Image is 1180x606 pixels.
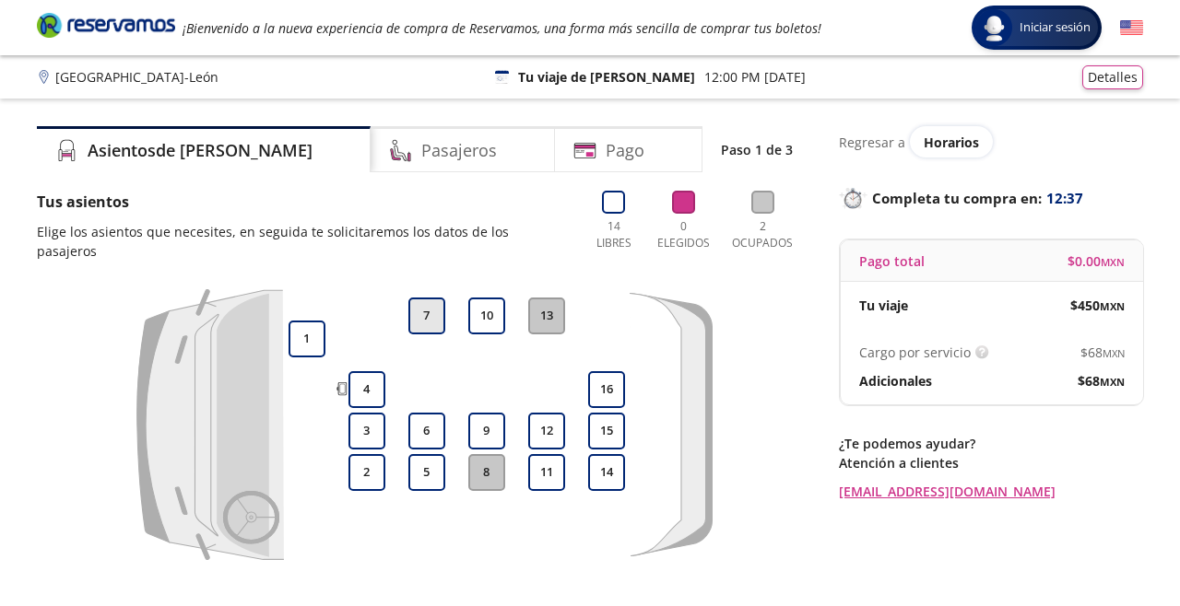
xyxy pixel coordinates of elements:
[55,67,218,87] p: [GEOGRAPHIC_DATA] - León
[289,320,325,357] button: 1
[1080,343,1125,362] span: $ 68
[588,218,639,251] p: 14 Libres
[468,454,505,491] button: 8
[653,218,714,251] p: 0 Elegidos
[421,138,497,163] h4: Pasajeros
[704,67,806,87] p: 12:00 PM [DATE]
[1120,17,1143,40] button: English
[408,297,445,334] button: 7
[528,413,565,449] button: 12
[721,140,793,159] p: Paso 1 de 3
[37,191,570,213] p: Tus asientos
[1070,296,1125,315] span: $ 450
[924,134,979,151] span: Horarios
[1082,65,1143,89] button: Detalles
[468,413,505,449] button: 9
[183,19,821,37] em: ¡Bienvenido a la nueva experiencia de compra de Reservamos, una forma más sencilla de comprar tus...
[1100,299,1125,313] small: MXN
[1073,499,1162,588] iframe: Messagebird Livechat Widget
[1068,251,1125,271] span: $ 0.00
[88,138,313,163] h4: Asientos de [PERSON_NAME]
[408,413,445,449] button: 6
[588,371,625,408] button: 16
[1100,375,1125,389] small: MXN
[348,371,385,408] button: 4
[528,297,565,334] button: 13
[839,185,1143,211] p: Completa tu compra en :
[1012,18,1098,37] span: Iniciar sesión
[588,454,625,491] button: 14
[468,297,505,334] button: 10
[1101,255,1125,269] small: MXN
[859,296,908,315] p: Tu viaje
[859,251,925,271] p: Pago total
[839,434,1143,453] p: ¿Te podemos ayudar?
[1103,346,1125,360] small: MXN
[606,138,644,163] h4: Pago
[518,67,695,87] p: Tu viaje de [PERSON_NAME]
[528,454,565,491] button: 11
[588,413,625,449] button: 15
[1078,371,1125,390] span: $ 68
[348,413,385,449] button: 3
[37,11,175,44] a: Brand Logo
[859,371,932,390] p: Adicionales
[859,343,971,362] p: Cargo por servicio
[1046,188,1083,209] span: 12:37
[37,222,570,261] p: Elige los asientos que necesites, en seguida te solicitaremos los datos de los pasajeros
[37,11,175,39] i: Brand Logo
[839,126,1143,157] div: Regresar a ver horarios
[348,454,385,491] button: 2
[727,218,797,251] p: 2 Ocupados
[839,133,905,152] p: Regresar a
[408,454,445,491] button: 5
[839,453,1143,472] p: Atención a clientes
[839,482,1143,501] a: [EMAIL_ADDRESS][DOMAIN_NAME]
